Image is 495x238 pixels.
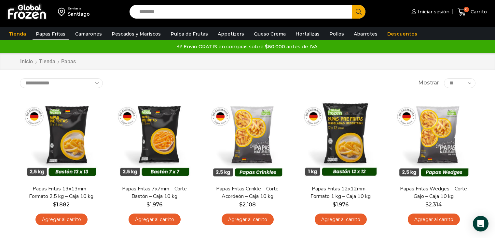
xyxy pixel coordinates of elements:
[456,4,488,20] a: 0 Carrito
[239,201,256,208] bdi: 2.108
[20,78,103,88] select: Pedido de la tienda
[210,185,285,200] a: Papas Fritas Crinkle – Corte Acordeón – Caja 10 kg
[39,58,56,66] a: Tienda
[119,164,189,175] span: Vista Rápida
[146,201,162,208] bdi: 1.976
[408,214,460,226] a: Agregar al carrito: “Papas Fritas Wedges – Corte Gajo - Caja 10 kg”
[384,28,420,40] a: Descuentos
[213,164,282,175] span: Vista Rápida
[425,201,442,208] bdi: 2.314
[117,185,192,200] a: Papas Fritas 7x7mm – Corte Bastón – Caja 10 kg
[68,11,90,17] div: Santiago
[61,58,76,65] h1: Papas
[214,28,247,40] a: Appetizers
[473,216,488,231] div: Open Intercom Messenger
[399,164,469,175] span: Vista Rápida
[108,28,164,40] a: Pescados y Mariscos
[425,201,429,208] span: $
[222,214,274,226] a: Agregar al carrito: “Papas Fritas Crinkle - Corte Acordeón - Caja 10 kg”
[333,201,336,208] span: $
[306,164,376,175] span: Vista Rápida
[53,201,56,208] span: $
[418,79,439,87] span: Mostrar
[146,201,150,208] span: $
[315,214,367,226] a: Agregar al carrito: “Papas Fritas 12x12mm - Formato 1 kg - Caja 10 kg”
[24,185,99,200] a: Papas Fritas 13x13mm – Formato 2,5 kg – Caja 10 kg
[53,201,70,208] bdi: 1.882
[129,214,181,226] a: Agregar al carrito: “Papas Fritas 7x7mm - Corte Bastón - Caja 10 kg”
[416,8,449,15] span: Iniciar sesión
[469,8,487,15] span: Carrito
[326,28,347,40] a: Pollos
[464,7,469,12] span: 0
[33,28,69,40] a: Papas Fritas
[20,58,33,66] a: Inicio
[333,201,349,208] bdi: 1.976
[410,5,449,18] a: Iniciar sesión
[68,6,90,11] div: Enviar a
[303,185,378,200] a: Papas Fritas 12x12mm – Formato 1 kg – Caja 10 kg
[167,28,211,40] a: Pulpa de Frutas
[396,185,471,200] a: Papas Fritas Wedges – Corte Gajo – Caja 10 kg
[6,28,29,40] a: Tienda
[292,28,323,40] a: Hortalizas
[26,164,96,175] span: Vista Rápida
[351,28,381,40] a: Abarrotes
[35,214,88,226] a: Agregar al carrito: “Papas Fritas 13x13mm - Formato 2,5 kg - Caja 10 kg”
[58,6,68,17] img: address-field-icon.svg
[251,28,289,40] a: Queso Crema
[352,5,365,19] button: Search button
[72,28,105,40] a: Camarones
[239,201,242,208] span: $
[20,58,76,66] nav: Breadcrumb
